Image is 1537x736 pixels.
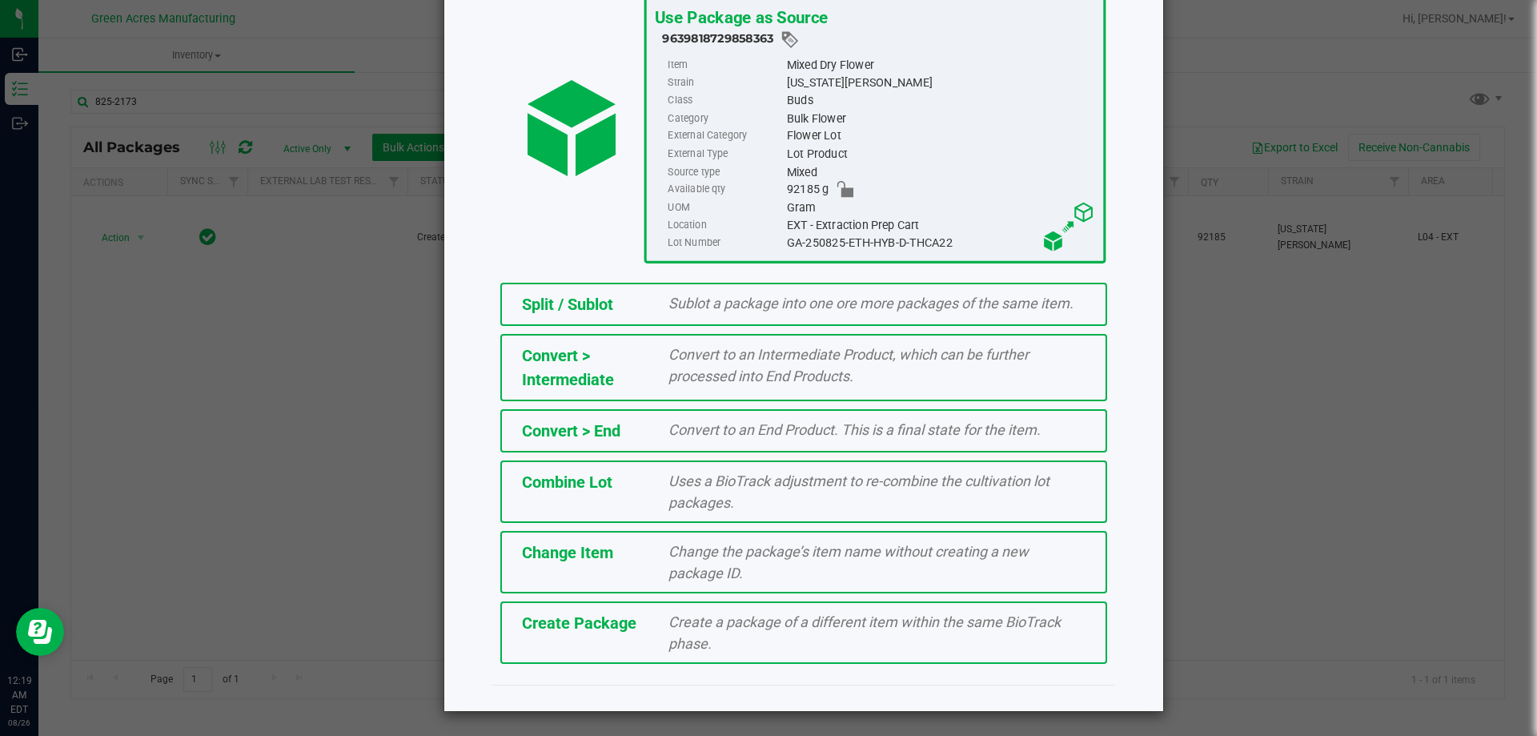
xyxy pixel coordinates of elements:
div: GA-250825-ETH-HYB-D-THCA22 [786,234,1094,251]
label: Source type [668,163,783,181]
div: Mixed [786,163,1094,181]
div: [US_STATE][PERSON_NAME] [786,74,1094,91]
div: Gram [786,199,1094,216]
div: Lot Product [786,145,1094,163]
span: Convert > Intermediate [522,346,614,389]
label: External Type [668,145,783,163]
label: External Category [668,127,783,145]
span: Combine Lot [522,473,612,492]
label: Available qty [668,181,783,199]
label: Category [668,110,783,127]
label: Class [668,92,783,110]
span: Change Item [522,543,613,562]
label: UOM [668,199,783,216]
label: Strain [668,74,783,91]
div: Buds [786,92,1094,110]
div: 9639818729858363 [662,30,1095,50]
span: Split / Sublot [522,295,613,314]
span: Uses a BioTrack adjustment to re-combine the cultivation lot packages. [668,473,1049,511]
label: Location [668,216,783,234]
span: Change the package’s item name without creating a new package ID. [668,543,1029,581]
div: Mixed Dry Flower [786,56,1094,74]
div: Bulk Flower [786,110,1094,127]
span: Use Package as Source [654,7,827,27]
span: Convert to an Intermediate Product, which can be further processed into End Products. [668,346,1029,384]
label: Item [668,56,783,74]
div: EXT - Extraction Prep Cart [786,216,1094,234]
span: 92185 g [786,181,829,199]
span: Create Package [522,613,636,633]
label: Lot Number [668,234,783,251]
iframe: Resource center [16,608,64,656]
div: Flower Lot [786,127,1094,145]
span: Convert to an End Product. This is a final state for the item. [668,421,1041,438]
span: Sublot a package into one ore more packages of the same item. [668,295,1073,312]
span: Create a package of a different item within the same BioTrack phase. [668,613,1061,652]
span: Convert > End [522,421,620,440]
